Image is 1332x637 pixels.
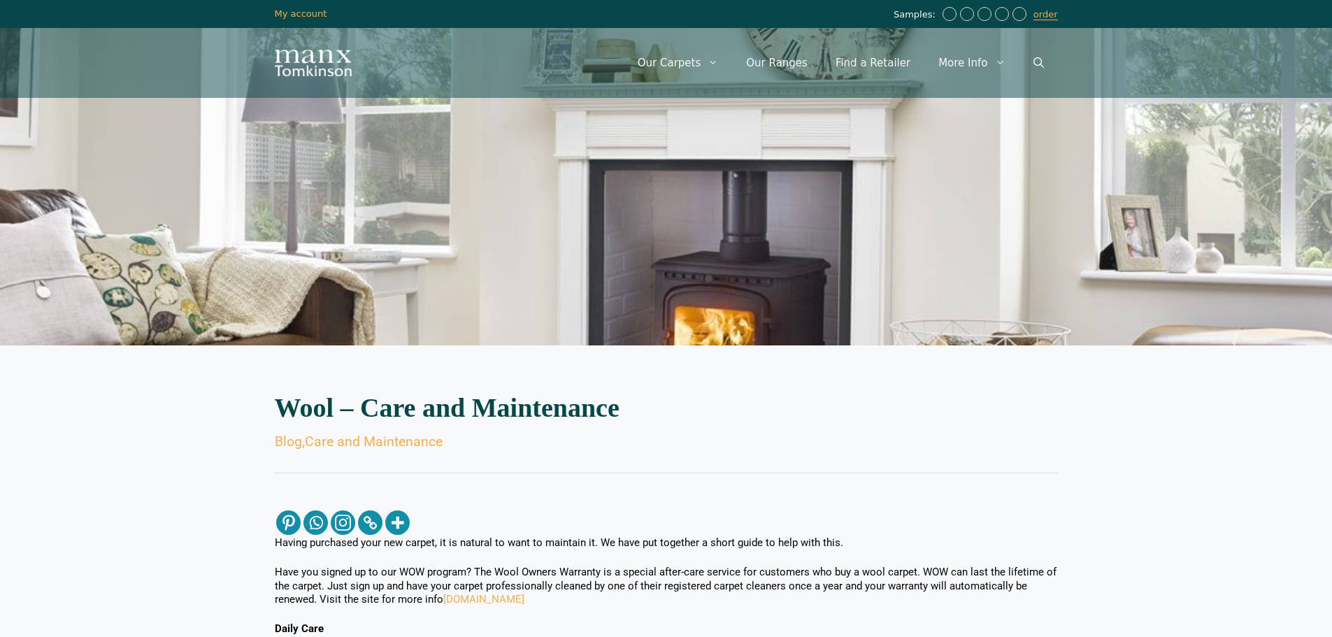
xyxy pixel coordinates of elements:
a: Our Carpets [624,42,733,84]
a: Copy Link [358,510,382,535]
span: Samples: [894,9,939,21]
nav: Primary [624,42,1058,84]
a: order [1033,9,1058,20]
a: Find a Retailer [822,42,924,84]
div: , [275,435,1058,449]
a: My account [275,8,327,19]
a: Blog [275,434,302,450]
h2: Wool – Care and Maintenance [275,394,1058,421]
img: Manx Tomkinson [275,50,352,76]
a: Whatsapp [303,510,328,535]
a: More [385,510,410,535]
p: Have you signed up to our WOW program? The Wool Owners Warranty is a special after-care service f... [275,566,1058,607]
a: Open Search Bar [1019,42,1058,84]
strong: Daily Care [275,622,324,635]
a: Our Ranges [732,42,822,84]
a: [DOMAIN_NAME] [443,593,524,606]
p: Having purchased your new carpet, it is natural to want to maintain it. We have put together a sh... [275,536,1058,550]
a: Pinterest [276,510,301,535]
a: Care and Maintenance [305,434,443,450]
a: More Info [924,42,1019,84]
a: Instagram [331,510,355,535]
